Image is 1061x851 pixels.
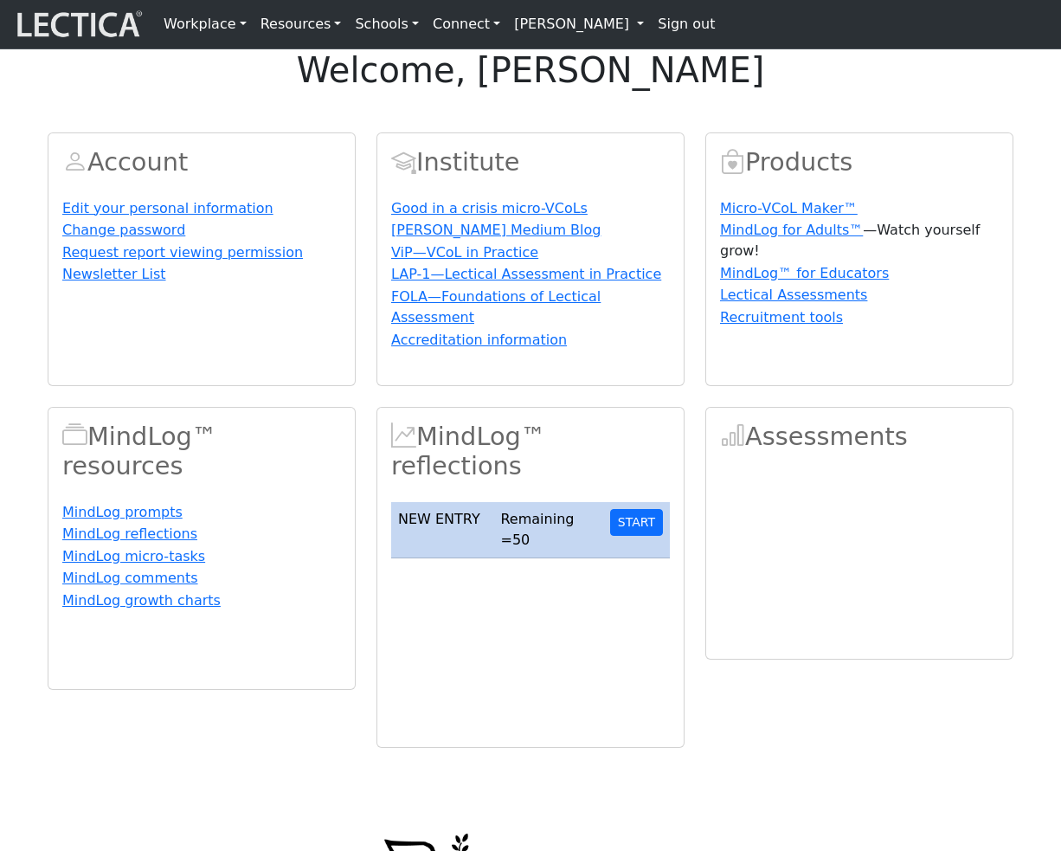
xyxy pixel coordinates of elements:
[507,7,651,42] a: [PERSON_NAME]
[391,244,538,261] a: ViP—VCoL in Practice
[610,509,663,536] button: START
[62,244,303,261] a: Request report viewing permission
[62,266,166,282] a: Newsletter List
[391,222,601,238] a: [PERSON_NAME] Medium Blog
[62,147,87,177] span: Account
[62,422,341,481] h2: MindLog™ resources
[62,222,185,238] a: Change password
[720,309,843,326] a: Recruitment tools
[254,7,349,42] a: Resources
[720,265,889,281] a: MindLog™ for Educators
[426,7,507,42] a: Connect
[391,502,493,558] td: NEW ENTRY
[62,504,183,520] a: MindLog prompts
[62,422,87,451] span: MindLog™ resources
[62,570,198,586] a: MindLog comments
[391,147,670,177] h2: Institute
[157,7,254,42] a: Workplace
[391,266,661,282] a: LAP-1—Lectical Assessment in Practice
[720,222,863,238] a: MindLog for Adults™
[512,532,530,548] span: 50
[391,288,601,326] a: FOLA—Foundations of Lectical Assessment
[62,525,197,542] a: MindLog reflections
[493,502,602,558] td: Remaining =
[651,7,722,42] a: Sign out
[391,422,416,451] span: MindLog
[391,332,567,348] a: Accreditation information
[13,8,143,41] img: lecticalive
[348,7,426,42] a: Schools
[62,200,273,216] a: Edit your personal information
[720,200,858,216] a: Micro-VCoL Maker™
[720,287,867,303] a: Lectical Assessments
[720,422,745,451] span: Assessments
[391,422,670,481] h2: MindLog™ reflections
[720,147,999,177] h2: Products
[391,200,588,216] a: Good in a crisis micro-VCoLs
[720,422,999,452] h2: Assessments
[720,220,999,261] p: —Watch yourself grow!
[62,548,205,564] a: MindLog micro-tasks
[391,147,416,177] span: Account
[720,147,745,177] span: Products
[62,592,221,609] a: MindLog growth charts
[62,147,341,177] h2: Account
